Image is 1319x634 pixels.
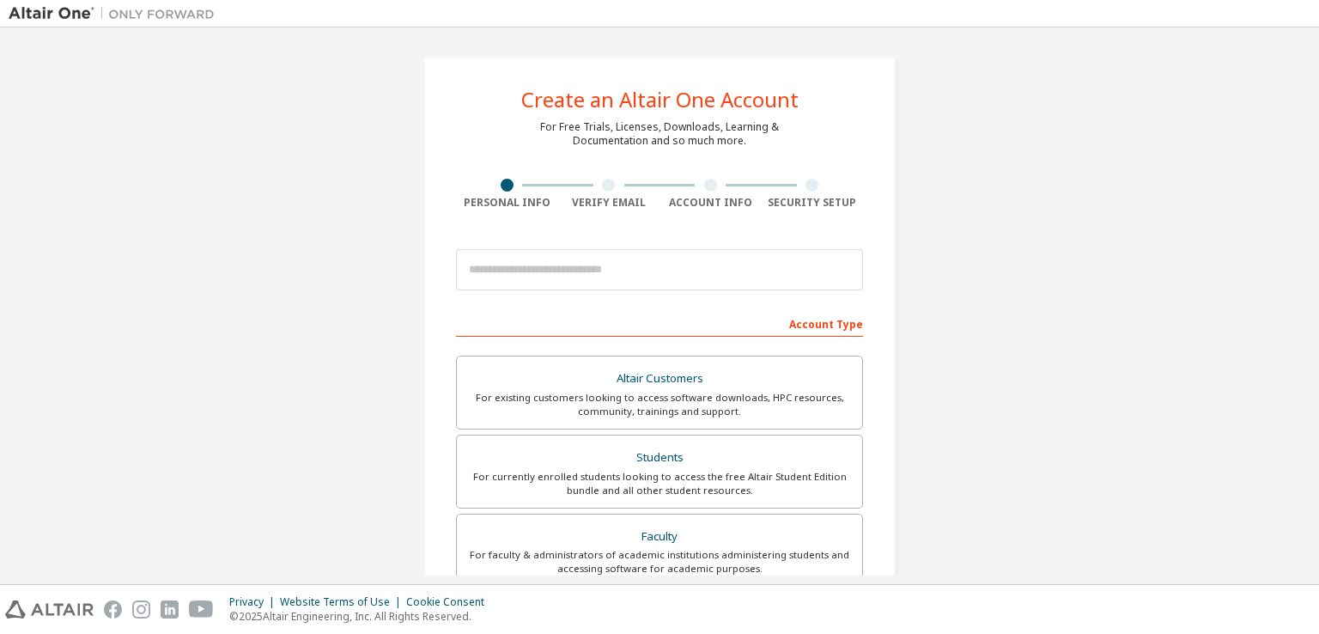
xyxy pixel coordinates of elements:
[540,120,779,148] div: For Free Trials, Licenses, Downloads, Learning & Documentation and so much more.
[161,600,179,619] img: linkedin.svg
[406,595,495,609] div: Cookie Consent
[104,600,122,619] img: facebook.svg
[229,595,280,609] div: Privacy
[5,600,94,619] img: altair_logo.svg
[659,196,762,210] div: Account Info
[280,595,406,609] div: Website Terms of Use
[467,470,852,497] div: For currently enrolled students looking to access the free Altair Student Edition bundle and all ...
[467,391,852,418] div: For existing customers looking to access software downloads, HPC resources, community, trainings ...
[229,609,495,624] p: © 2025 Altair Engineering, Inc. All Rights Reserved.
[558,196,660,210] div: Verify Email
[456,309,863,337] div: Account Type
[456,196,558,210] div: Personal Info
[467,367,852,391] div: Altair Customers
[467,446,852,470] div: Students
[467,548,852,576] div: For faculty & administrators of academic institutions administering students and accessing softwa...
[467,525,852,549] div: Faculty
[189,600,214,619] img: youtube.svg
[762,196,864,210] div: Security Setup
[9,5,223,22] img: Altair One
[521,89,799,110] div: Create an Altair One Account
[132,600,150,619] img: instagram.svg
